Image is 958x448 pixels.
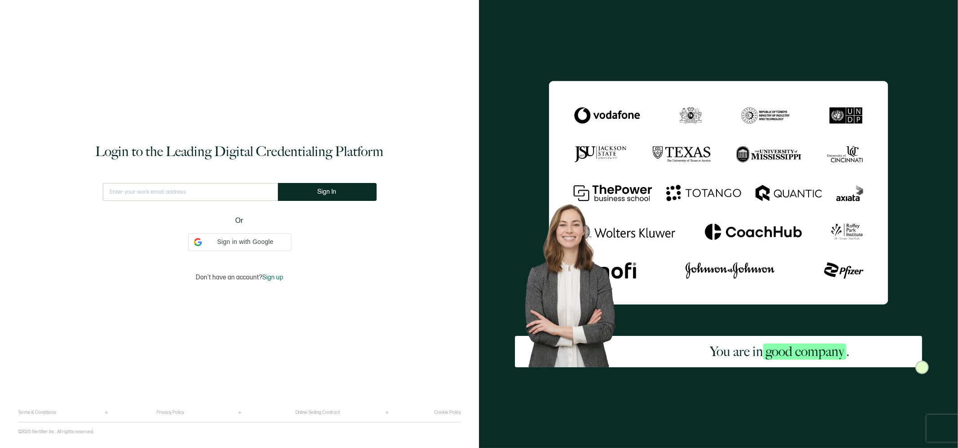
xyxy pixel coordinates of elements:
[710,343,849,361] h2: You are in .
[18,410,56,415] a: Terms & Conditions
[96,143,384,161] h1: Login to the Leading Digital Credentialing Platform
[318,188,337,195] span: Sign In
[295,410,340,415] a: Online Selling Contract
[206,237,286,247] span: Sign in with Google
[515,196,637,367] img: Sertifier Login - You are in <span class="strong-h">good company</span>. Hero
[763,344,846,360] span: good company
[18,429,94,435] p: ©2025 Sertifier Inc.. All rights reserved.
[103,183,278,201] input: Enter your work email address
[262,274,283,281] span: Sign up
[196,274,283,281] p: Don't have an account?
[236,215,244,226] span: Or
[278,183,377,201] button: Sign In
[157,410,184,415] a: Privacy Policy
[913,405,958,448] iframe: Chat Widget
[549,81,888,304] img: Sertifier Login - You are in <span class="strong-h">good company</span>.
[915,361,929,374] img: Sertifier Login
[188,233,291,251] div: Sign in with Google
[434,410,461,415] a: Cookie Policy
[255,187,266,197] keeper-lock: Open Keeper Popup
